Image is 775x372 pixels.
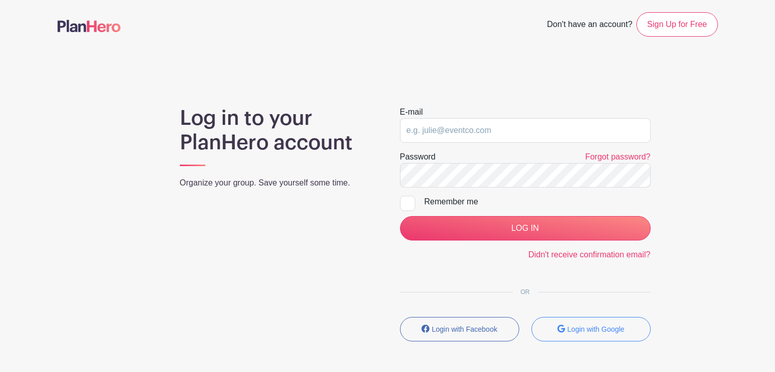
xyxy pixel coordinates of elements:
a: Didn't receive confirmation email? [528,250,651,259]
a: Forgot password? [585,152,650,161]
small: Login with Facebook [432,325,497,333]
label: E-mail [400,106,423,118]
input: e.g. julie@eventco.com [400,118,651,143]
label: Password [400,151,436,163]
p: Organize your group. Save yourself some time. [180,177,376,189]
div: Remember me [424,196,651,208]
button: Login with Google [531,317,651,341]
h1: Log in to your PlanHero account [180,106,376,155]
a: Sign Up for Free [636,12,717,37]
span: Don't have an account? [547,14,632,37]
span: OR [513,288,538,296]
img: logo-507f7623f17ff9eddc593b1ce0a138ce2505c220e1c5a4e2b4648c50719b7d32.svg [58,20,121,32]
input: LOG IN [400,216,651,241]
small: Login with Google [567,325,624,333]
button: Login with Facebook [400,317,519,341]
